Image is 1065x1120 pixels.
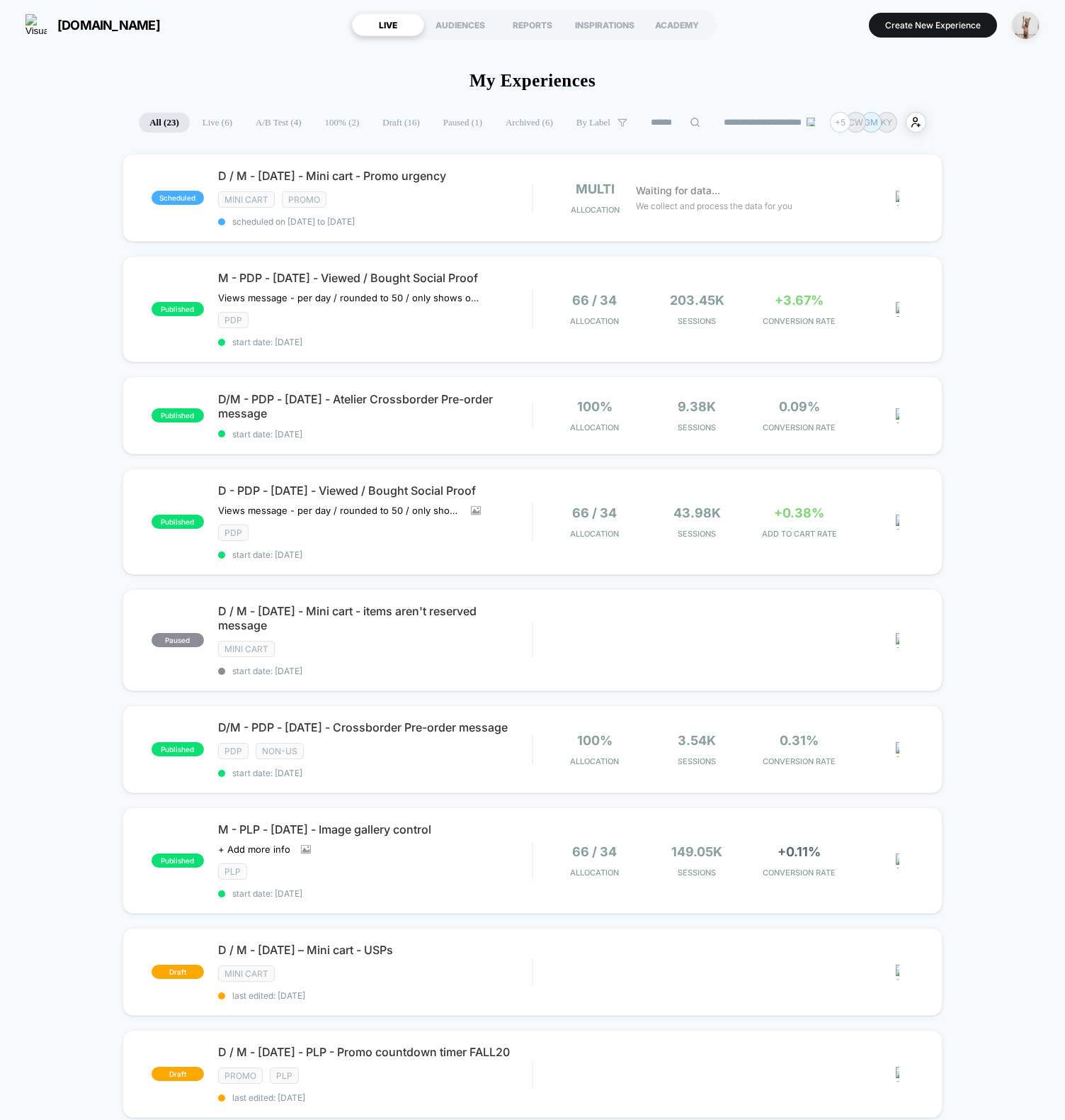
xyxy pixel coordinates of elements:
span: 66 / 34 [572,505,617,520]
button: ppic [1008,11,1044,40]
span: Allocation [570,529,619,539]
span: Waiting for data... [636,183,720,198]
span: A/B Test ( 4 ) [245,113,312,133]
span: Allocation [570,422,619,432]
span: multi [576,181,615,196]
span: 0.31% [780,733,819,748]
span: scheduled [152,191,204,205]
span: Promo [282,191,326,208]
span: 0.09% [779,399,820,414]
span: 100% [577,733,613,748]
span: 100% ( 2 ) [314,113,370,133]
span: CONVERSION RATE [751,422,846,432]
span: published [152,302,204,316]
span: D / M - [DATE] – Mini cart - USPs [218,943,532,957]
span: 66 / 34 [572,844,617,859]
img: close [896,965,899,980]
span: D / M - [DATE] - PLP - Promo countdown timer FALL20 [218,1045,532,1059]
span: PLP [270,1068,299,1084]
span: D - PDP - [DATE] - Viewed / Bought Social Proof [218,483,532,498]
img: close [896,515,899,530]
span: PDP [218,743,249,759]
span: Views message - per day / rounded to 50 / only shows on over 100 viewsBought message - per week /... [218,505,460,516]
button: Create New Experience [869,13,997,38]
span: Mini Cart [218,641,275,657]
span: +3.67% [775,293,824,308]
span: 9.38k [678,399,716,414]
span: Archived ( 6 ) [495,113,564,133]
span: published [152,408,204,422]
span: published [152,742,204,756]
span: Sessions [649,316,744,326]
img: close [896,191,899,206]
span: ADD TO CART RATE [751,529,846,539]
span: +0.38% [774,505,824,520]
span: Sessions [649,529,744,539]
p: CW [848,117,863,128]
img: close [896,1067,899,1082]
div: ACADEMY [641,13,713,36]
img: close [896,853,899,868]
span: start date: [DATE] [218,549,532,560]
span: PDP [218,312,249,328]
img: close [896,302,899,317]
p: KY [881,117,892,128]
span: All ( 23 ) [139,113,190,133]
span: Non-US [256,743,304,759]
span: Sessions [649,422,744,432]
span: PLP [218,863,247,880]
span: +0.11% [778,844,821,859]
div: + 5 [830,112,850,133]
span: Sessions [649,868,744,878]
span: last edited: [DATE] [218,1092,532,1103]
button: [DOMAIN_NAME] [21,13,164,36]
span: scheduled on [DATE] to [DATE] [218,216,532,227]
span: Promo [218,1068,263,1084]
div: REPORTS [496,13,569,36]
img: close [896,408,899,423]
span: 149.05k [671,844,722,859]
img: Visually logo [25,14,47,35]
span: 3.54k [678,733,716,748]
img: close [896,633,899,648]
span: paused [152,633,204,647]
span: Paused ( 1 ) [433,113,493,133]
span: Views message - per day / rounded to 50 / only shows on over 100 views. Bought message - per week... [218,292,481,303]
span: M - PDP - [DATE] - Viewed / Bought Social Proof [218,271,532,285]
span: Live ( 6 ) [192,113,243,133]
span: 66 / 34 [572,293,617,308]
span: Sessions [649,756,744,766]
span: Mini Cart [218,965,275,982]
span: Mini Cart [218,191,275,208]
span: 43.98k [673,505,721,520]
span: start date: [DATE] [218,429,532,439]
span: We collect and process the data for you [636,199,792,213]
div: AUDIENCES [424,13,496,36]
span: CONVERSION RATE [751,868,846,878]
span: + Add more info [218,844,290,855]
span: D / M - [DATE] - Mini cart - items aren't reserved message [218,604,532,632]
span: Allocation [571,205,620,215]
span: [DOMAIN_NAME] [57,18,160,33]
span: published [152,515,204,529]
h1: My Experiences [469,71,596,91]
span: Allocation [570,316,619,326]
img: close [896,742,899,757]
div: INSPIRATIONS [569,13,641,36]
p: GM [864,117,878,128]
span: D / M - [DATE] - Mini cart - Promo urgency [218,169,532,183]
span: Allocation [570,756,619,766]
span: 203.45k [670,293,724,308]
span: Allocation [570,868,619,878]
span: 100% [577,399,613,414]
span: start date: [DATE] [218,337,532,347]
span: M - PLP - [DATE] - Image gallery control [218,822,532,836]
span: last edited: [DATE] [218,990,532,1001]
span: start date: [DATE] [218,666,532,676]
span: CONVERSION RATE [751,316,846,326]
img: ppic [1012,11,1040,39]
span: PDP [218,525,249,541]
span: D/M - PDP - [DATE] - Atelier Crossborder Pre-order message [218,392,532,420]
span: start date: [DATE] [218,768,532,778]
img: end [807,118,815,126]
